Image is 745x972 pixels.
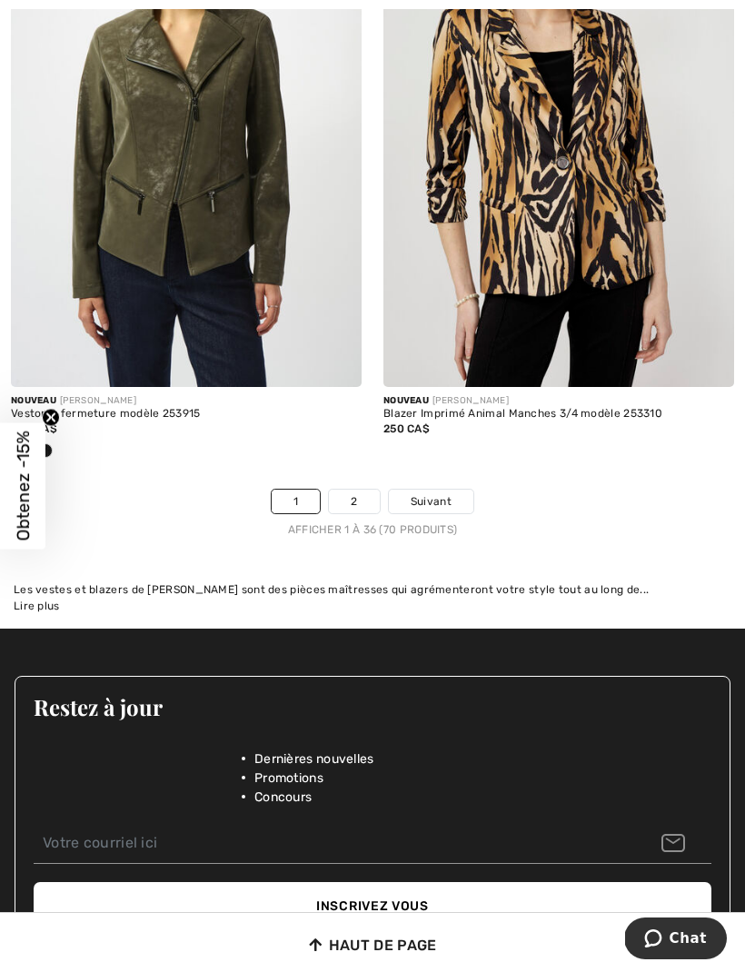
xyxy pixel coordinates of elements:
div: Blazer Imprimé Animal Manches 3/4 modèle 253310 [383,408,734,421]
span: Nouveau [11,395,56,406]
span: Concours [254,788,312,807]
div: [PERSON_NAME] [383,394,734,408]
h3: Restez à jour [34,695,711,719]
div: Veston à fermeture modèle 253915 [11,408,362,421]
span: Nouveau [383,395,429,406]
a: 1 [272,490,320,513]
span: Lire plus [14,600,60,612]
input: Votre courriel ici [34,823,711,864]
span: Promotions [254,769,323,788]
span: Suivant [411,493,452,510]
iframe: Ouvre un widget dans lequel vous pouvez chatter avec l’un de nos agents [625,917,727,963]
button: Close teaser [42,409,60,427]
span: Dernières nouvelles [254,749,374,769]
div: [PERSON_NAME] [11,394,362,408]
div: Les vestes et blazers de [PERSON_NAME] sont des pièces maîtresses qui agrémenteront votre style t... [14,581,731,598]
div: Black [32,437,59,467]
span: 250 CA$ [383,422,430,435]
span: Obtenez -15% [13,431,34,541]
a: 2 [329,490,379,513]
a: Suivant [389,490,473,513]
button: Inscrivez vous [34,882,711,930]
